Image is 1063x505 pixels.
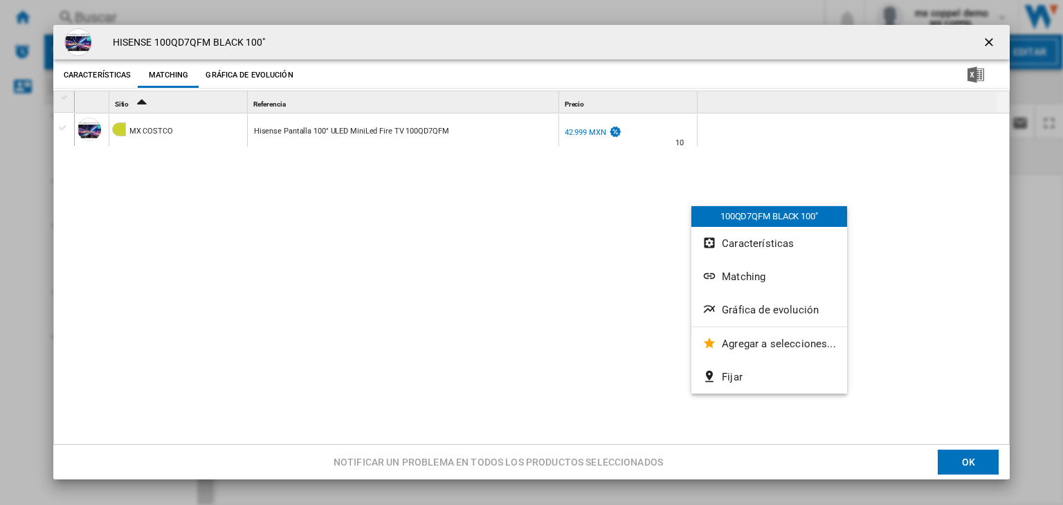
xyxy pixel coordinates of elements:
[248,114,558,146] div: https://www.costco.com.mx/Electronicos/Pantallas-y-Proyectores/83-pulgadas-y-Mas/Hisense-Pantalla...
[722,237,794,250] span: Características
[982,35,999,52] ng-md-icon: getI18NText('BUTTONS.CLOSE_DIALOG')
[722,371,743,383] span: Fijar
[562,91,697,113] div: Sort None
[700,91,997,113] div: Sort None
[130,100,152,108] span: Sort Ascending
[64,28,92,56] img: 362020040015902.jpg
[691,327,847,360] button: Agregar a selecciones...
[138,63,199,88] button: Matching
[675,136,684,150] div: Tiempo de entrega : 10 días
[691,360,847,394] button: Fijar...
[251,91,558,113] div: Referencia Sort None
[691,206,847,227] div: 100QD7QFM BLACK 100"
[691,260,847,293] button: Matching
[329,450,667,475] button: Notificar un problema en todos los productos seleccionados
[563,126,622,140] div: 42.999 MXN
[115,100,129,108] span: Sitio
[945,63,1006,88] button: Descargar en Excel
[976,28,1004,56] button: getI18NText('BUTTONS.CLOSE_DIALOG')
[53,25,1010,479] md-dialog: Product popup
[608,126,622,138] img: promotionV3.png
[202,63,296,88] button: Gráfica de evolución
[967,66,984,83] img: excel-24x24.png
[254,116,449,147] div: Hisense Pantalla 100" ULED MiniLed Fire TV 100QD7QFM
[691,227,847,260] button: Características
[722,304,819,316] span: Gráfica de evolución
[112,91,247,113] div: Sort Ascending
[60,63,135,88] button: Características
[112,91,247,113] div: Sitio Sort Ascending
[938,450,999,475] button: OK
[722,270,765,283] span: Matching
[253,100,286,108] span: Referencia
[691,293,847,327] button: Gráfica de evolución
[565,100,584,108] span: Precio
[251,91,558,113] div: Sort None
[106,36,266,50] h4: HISENSE 100QD7QFM BLACK 100"
[129,116,173,147] div: MX COSTCO
[562,91,697,113] div: Precio Sort None
[565,128,606,137] div: 42.999 MXN
[722,338,836,350] span: Agregar a selecciones...
[78,91,109,113] div: Sort None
